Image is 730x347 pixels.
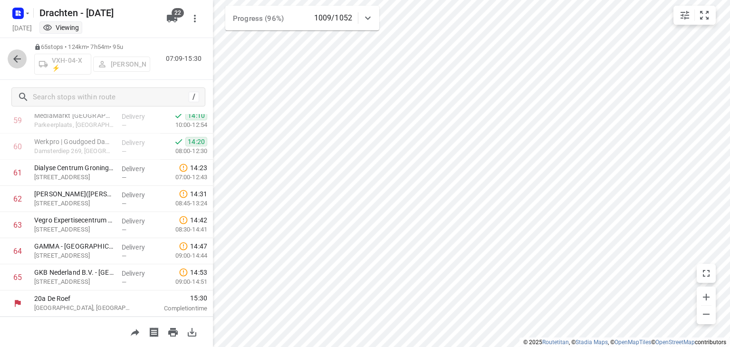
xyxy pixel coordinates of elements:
span: — [122,122,126,129]
span: Print shipping labels [144,327,163,336]
button: 22 [163,9,182,28]
input: Search stops within route [33,90,189,105]
button: Fit zoom [695,6,714,25]
p: Completion time [144,304,207,313]
p: 65 stops • 124km • 7h54m • 95u [34,43,150,52]
span: — [122,279,126,286]
span: — [122,200,126,207]
div: Progress (96%)1009/1052 [225,6,379,30]
span: Download route [182,327,202,336]
div: 61 [13,168,22,177]
p: 09:00-14:51 [160,277,207,287]
div: 60 [13,142,22,151]
svg: Late [179,215,188,225]
p: Delivery [122,112,157,121]
svg: Late [179,163,188,173]
span: 14:23 [190,163,207,173]
p: Boermandestraat 25, Groningen [34,199,114,208]
div: Viewing [43,23,79,32]
p: 09:00-14:44 [160,251,207,260]
svg: Late [179,241,188,251]
span: 14:42 [190,215,207,225]
p: GKB Nederland B.V. - Groningen(Japsers Folkersma) [34,268,114,277]
div: 63 [13,221,22,230]
svg: Late [179,189,188,199]
a: OpenStreetMap [655,339,695,346]
p: Delivery [122,216,157,226]
p: Damsterdiep 269, Groningen [34,146,114,156]
div: 64 [13,247,22,256]
p: Kien Onderzoek(Lolita Buning) [34,189,114,199]
p: Vegro Expertisecentrum Hulpmiddelen - Groningen(Nienke de Jong) [34,215,114,225]
p: 20a De Roef [34,294,133,303]
p: Delivery [122,190,157,200]
p: 08:45-13:24 [160,199,207,208]
div: 62 [13,194,22,203]
p: 07:00-12:43 [160,173,207,182]
p: 1009/1052 [314,12,352,24]
p: 10:00-12:54 [160,120,207,130]
p: Werkpro | Goudgoed Damsterdiep(Richard Pronk.) [34,137,114,146]
div: 59 [13,116,22,125]
div: 65 [13,273,22,282]
span: — [122,174,126,181]
a: Stadia Maps [576,339,608,346]
a: OpenMapTiles [615,339,651,346]
p: Delivery [122,242,157,252]
span: — [122,148,126,155]
p: [STREET_ADDRESS] [34,173,114,182]
p: [STREET_ADDRESS] [34,251,114,260]
p: GAMMA - Groningen - Peizerweg(Griëtte Wilkens) [34,241,114,251]
span: — [122,252,126,260]
p: Delivery [122,269,157,278]
p: 07:09-15:30 [166,54,205,64]
span: 14:31 [190,189,207,199]
span: 14:10 [185,111,207,120]
p: Delivery [122,138,157,147]
div: / [189,92,199,102]
span: Print route [163,327,182,336]
span: 15:30 [144,293,207,303]
span: 14:47 [190,241,207,251]
p: Peizerweg 86-3, Groningen [34,225,114,234]
svg: Done [174,111,183,120]
span: 22 [172,8,184,18]
p: Delivery [122,164,157,173]
p: MediaMarkt [GEOGRAPHIC_DATA](MediaMarkt [GEOGRAPHIC_DATA]) [34,111,114,120]
li: © 2025 , © , © © contributors [523,339,726,346]
span: 14:20 [185,137,207,146]
span: 14:53 [190,268,207,277]
p: 08:30-14:41 [160,225,207,234]
button: Map settings [675,6,694,25]
p: Dialyse Centrum Groningen(Geralda of Karin) [34,163,114,173]
a: Routetitan [542,339,569,346]
span: Share route [125,327,144,336]
p: [GEOGRAPHIC_DATA], [GEOGRAPHIC_DATA] [34,303,133,313]
span: — [122,226,126,233]
p: Parkeerplaats, [GEOGRAPHIC_DATA] [34,120,114,130]
svg: Late [179,268,188,277]
div: small contained button group [673,6,716,25]
p: 08:00-12:30 [160,146,207,156]
span: Progress (96%) [233,14,284,23]
p: [STREET_ADDRESS] [34,277,114,287]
